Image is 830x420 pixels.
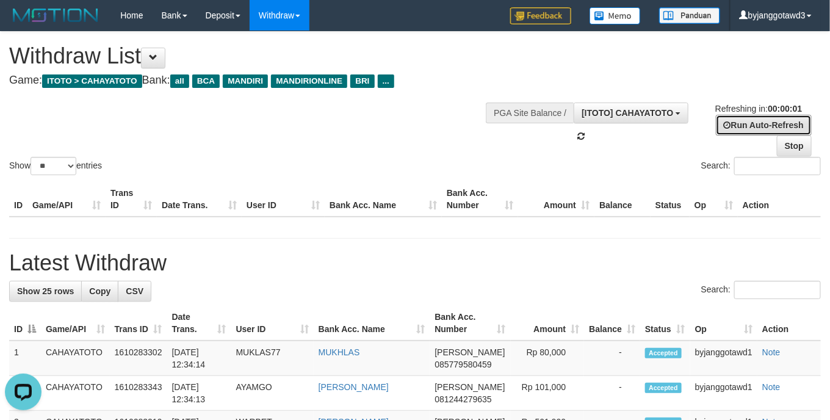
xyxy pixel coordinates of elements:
td: byjanggotawd1 [690,341,757,376]
a: Show 25 rows [9,281,82,302]
img: panduan.png [659,7,720,24]
td: MUKLAS77 [231,341,314,376]
td: Rp 80,000 [511,341,585,376]
div: PGA Site Balance / [486,103,574,123]
th: Trans ID [106,182,157,217]
input: Search: [734,157,821,175]
span: Copy 085779580459 to clipboard [435,360,491,369]
th: Trans ID: activate to sort column ascending [110,306,167,341]
th: Status [651,182,690,217]
th: Amount: activate to sort column ascending [511,306,585,341]
span: ... [378,74,394,88]
th: User ID [242,182,325,217]
th: Balance: activate to sort column ascending [584,306,640,341]
span: BRI [350,74,374,88]
a: Note [762,382,781,392]
th: Game/API: activate to sort column ascending [41,306,110,341]
th: Amount [518,182,594,217]
span: Accepted [645,383,682,393]
span: Copy [89,286,110,296]
span: Show 25 rows [17,286,74,296]
label: Search: [701,157,821,175]
span: [PERSON_NAME] [435,382,505,392]
span: MANDIRI [223,74,268,88]
span: MANDIRIONLINE [271,74,347,88]
th: Bank Acc. Number: activate to sort column ascending [430,306,510,341]
td: - [584,341,640,376]
a: Run Auto-Refresh [716,115,812,136]
td: 1610283302 [110,341,167,376]
span: Refreshing in: [715,104,802,114]
th: Balance [594,182,651,217]
strong: 00:00:01 [768,104,802,114]
td: CAHAYATOTO [41,376,110,411]
span: all [170,74,189,88]
th: Op: activate to sort column ascending [690,306,757,341]
a: Copy [81,281,118,302]
th: Status: activate to sort column ascending [640,306,690,341]
span: ITOTO > CAHAYATOTO [42,74,142,88]
th: Date Trans.: activate to sort column ascending [167,306,231,341]
h1: Latest Withdraw [9,251,821,275]
a: [PERSON_NAME] [319,382,389,392]
span: BCA [192,74,220,88]
span: CSV [126,286,143,296]
h4: Game: Bank: [9,74,541,87]
th: User ID: activate to sort column ascending [231,306,314,341]
td: - [584,376,640,411]
button: Open LiveChat chat widget [5,5,41,42]
td: AYAMGO [231,376,314,411]
th: Bank Acc. Number [442,182,518,217]
label: Show entries [9,157,102,175]
td: [DATE] 12:34:14 [167,341,231,376]
input: Search: [734,281,821,299]
td: 1 [9,341,41,376]
td: Rp 101,000 [511,376,585,411]
span: Copy 081244279635 to clipboard [435,394,491,404]
th: Bank Acc. Name [325,182,442,217]
span: [PERSON_NAME] [435,347,505,357]
th: Op [690,182,738,217]
img: Feedback.jpg [510,7,571,24]
td: byjanggotawd1 [690,376,757,411]
th: ID: activate to sort column descending [9,306,41,341]
td: 1610283343 [110,376,167,411]
span: Accepted [645,348,682,358]
th: Action [738,182,821,217]
th: ID [9,182,27,217]
th: Game/API [27,182,106,217]
img: MOTION_logo.png [9,6,102,24]
th: Bank Acc. Name: activate to sort column ascending [314,306,430,341]
h1: Withdraw List [9,44,541,68]
select: Showentries [31,157,76,175]
label: Search: [701,281,821,299]
a: CSV [118,281,151,302]
button: [ITOTO] CAHAYATOTO [574,103,688,123]
td: CAHAYATOTO [41,341,110,376]
span: [ITOTO] CAHAYATOTO [582,108,673,118]
th: Action [757,306,821,341]
th: Date Trans. [157,182,242,217]
a: Stop [777,136,812,156]
td: [DATE] 12:34:13 [167,376,231,411]
a: Note [762,347,781,357]
a: MUKHLAS [319,347,360,357]
img: Button%20Memo.svg [590,7,641,24]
